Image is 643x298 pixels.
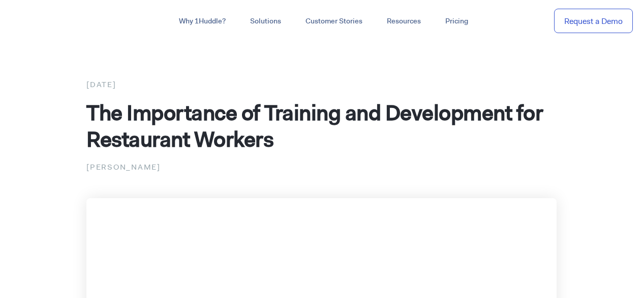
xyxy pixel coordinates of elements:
a: Solutions [238,12,293,31]
span: The Importance of Training and Development for Restaurant Workers [86,98,543,153]
a: Pricing [433,12,480,31]
p: [PERSON_NAME] [86,160,557,174]
a: Why 1Huddle? [167,12,238,31]
a: Resources [375,12,433,31]
img: ... [10,11,83,31]
a: Request a Demo [554,9,633,34]
a: Customer Stories [293,12,375,31]
div: [DATE] [86,78,557,91]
